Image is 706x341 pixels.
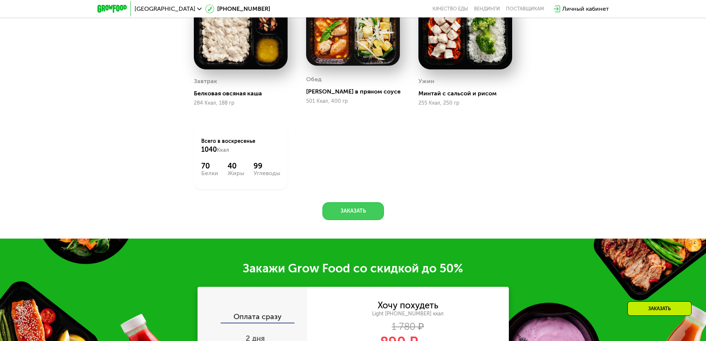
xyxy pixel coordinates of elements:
[205,4,270,13] a: [PHONE_NUMBER]
[418,76,434,87] div: Ужин
[562,4,609,13] div: Личный кабинет
[474,6,500,12] a: Вендинги
[194,90,294,97] div: Белковая овсяная каша
[228,161,244,170] div: 40
[306,88,406,95] div: [PERSON_NAME] в пряном соусе
[201,138,280,154] div: Всего в воскресенье
[198,313,307,322] div: Оплата сразу
[378,301,438,309] div: Хочу похудеть
[418,90,518,97] div: Минтай с сальсой и рисом
[627,301,692,316] div: Заказать
[506,6,544,12] div: поставщикам
[217,147,229,153] span: Ккал
[432,6,468,12] a: Качество еды
[307,323,509,331] div: 1 780 ₽
[306,98,400,104] div: 501 Ккал, 400 гр
[418,100,512,106] div: 255 Ккал, 250 гр
[201,145,217,154] span: 1040
[228,170,244,176] div: Жиры
[307,311,509,317] div: Light [PHONE_NUMBER] ккал
[322,202,384,220] button: Заказать
[194,76,217,87] div: Завтрак
[135,6,195,12] span: [GEOGRAPHIC_DATA]
[253,170,280,176] div: Углеводы
[194,100,288,106] div: 284 Ккал, 188 гр
[306,74,322,85] div: Обед
[201,161,218,170] div: 70
[253,161,280,170] div: 99
[201,170,218,176] div: Белки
